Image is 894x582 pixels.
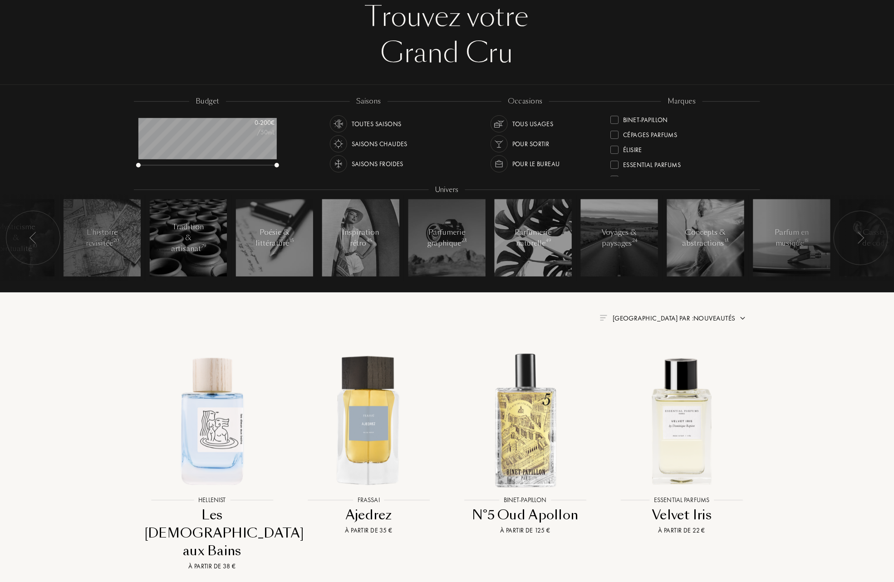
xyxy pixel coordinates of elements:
[493,118,506,130] img: usage_occasion_all_white.svg
[725,237,729,244] span: 13
[352,115,402,133] div: Toutes saisons
[455,350,596,491] img: N°5 Oud Apollon Binet-Papillon
[367,237,372,244] span: 45
[144,506,280,560] div: Les [DEMOGRAPHIC_DATA] aux Bains
[462,237,467,244] span: 23
[600,315,607,321] img: filter_by.png
[623,172,701,184] div: Fabbrica [PERSON_NAME]
[512,155,560,173] div: Pour le bureau
[661,96,702,107] div: marques
[739,315,747,322] img: arrow.png
[352,135,408,153] div: Saisons chaudes
[298,350,439,491] img: Ajedrez Frassai
[352,155,403,173] div: Saisons froides
[332,138,345,150] img: usage_season_hot_white.svg
[427,227,467,249] div: Parfumerie graphique
[457,526,593,535] div: À partir de 125 €
[493,158,506,170] img: usage_occasion_work_white.svg
[610,340,753,547] a: Velvet Iris Essential ParfumsEssential ParfumsVelvet IrisÀ partir de 22 €
[332,158,345,170] img: usage_season_cold_white.svg
[857,232,865,244] img: arr_left.svg
[632,237,638,244] span: 24
[342,227,380,249] div: Inspiration rétro
[683,227,729,249] div: Concepts & abstractions
[493,138,506,150] img: usage_occasion_party_white.svg
[141,35,753,71] div: Grand Cru
[613,314,736,323] span: [GEOGRAPHIC_DATA] par : Nouveautés
[623,127,677,139] div: Cépages Parfums
[611,350,752,491] img: Velvet Iris Essential Parfums
[546,237,551,244] span: 49
[144,562,280,571] div: À partir de 38 €
[189,96,226,107] div: budget
[501,96,549,107] div: occasions
[301,526,437,535] div: À partir de 35 €
[623,112,668,124] div: Binet-Papillon
[512,135,550,153] div: Pour sortir
[229,128,275,137] div: /50mL
[332,118,345,130] img: usage_season_average_white.svg
[290,237,294,244] span: 15
[514,227,553,249] div: Parfumerie naturelle
[142,350,283,491] img: Les Dieux aux Bains Hellenist
[454,340,597,547] a: N°5 Oud Apollon Binet-PapillonBinet-PapillonN°5 Oud ApollonÀ partir de 125 €
[350,96,388,107] div: saisons
[201,243,206,249] span: 79
[229,118,275,128] div: 0 - 200 €
[429,185,465,195] div: Univers
[614,526,750,535] div: À partir de 22 €
[255,227,294,249] div: Poésie & littérature
[600,227,639,249] div: Voyages & paysages
[29,232,37,244] img: arr_left.svg
[623,157,681,169] div: Essential Parfums
[512,115,554,133] div: Tous usages
[623,142,642,154] div: Élisire
[297,340,440,547] a: Ajedrez FrassaiFrassaiAjedrezÀ partir de 35 €
[169,222,208,254] div: Tradition & artisanat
